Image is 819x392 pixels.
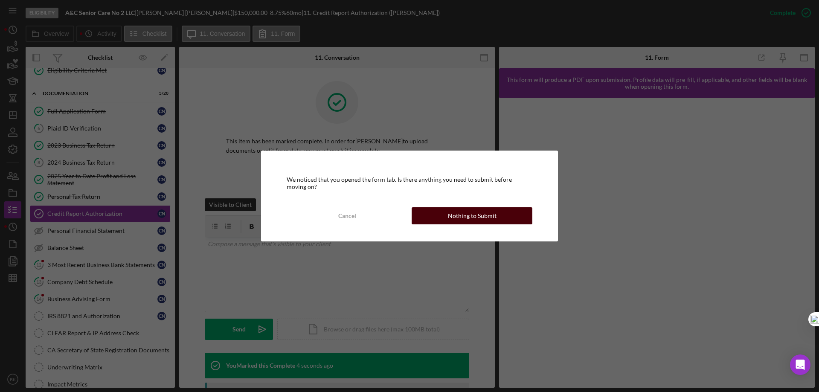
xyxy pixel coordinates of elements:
[412,207,532,224] button: Nothing to Submit
[790,354,810,375] div: Open Intercom Messenger
[448,207,497,224] div: Nothing to Submit
[287,207,407,224] button: Cancel
[338,207,356,224] div: Cancel
[287,176,532,190] div: We noticed that you opened the form tab. Is there anything you need to submit before moving on?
